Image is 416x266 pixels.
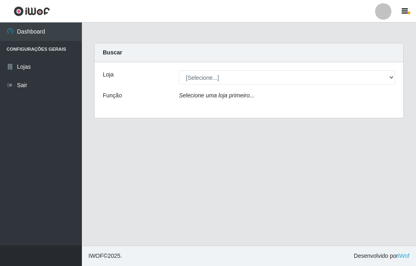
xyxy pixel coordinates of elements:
label: Loja [103,70,113,79]
span: IWOF [88,252,104,259]
label: Função [103,91,122,100]
img: CoreUI Logo [14,6,50,16]
strong: Buscar [103,49,122,56]
i: Selecione uma loja primeiro... [179,92,254,99]
span: Desenvolvido por [354,252,409,260]
span: © 2025 . [88,252,122,260]
a: iWof [398,252,409,259]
